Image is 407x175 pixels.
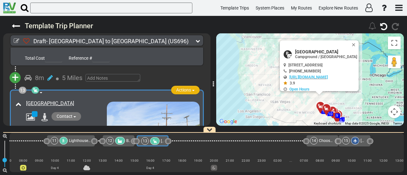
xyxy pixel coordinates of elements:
span: + [12,70,19,85]
div: 12:00 [79,158,95,164]
div: 13 [141,137,149,145]
span: Choose your rental station - End Route [319,138,385,143]
div: 07:00 [296,158,312,164]
span: [GEOGRAPHIC_DATA] [295,49,357,54]
div: | [360,163,376,169]
div: | [286,163,296,169]
div: | [312,163,328,169]
span: 10 [328,111,333,116]
div: 21:00 [222,158,238,164]
span: Contact [57,114,72,119]
span: 6 [340,118,342,123]
div: | [158,163,174,169]
div: 19:00 [190,158,206,164]
div: 16:00 [142,158,158,164]
div: 02:00 [270,158,286,164]
a: Terms [393,122,402,125]
span: Bar Z Winery [126,138,148,143]
button: Keyboard shortcuts [314,121,341,126]
a: Open this area in Google Maps (opens a new window) [218,118,239,126]
button: Drag Pegman onto the map to open Street View [388,56,401,68]
div: | [328,163,344,169]
div: | [63,163,79,169]
a: Open Hours [289,87,309,91]
button: Map camera controls [388,105,401,118]
span: Day 4 [146,166,154,170]
span: Lighthouse Trailhead [69,138,105,143]
span: 9 [336,113,338,118]
button: Close [351,40,359,49]
div: 20:00 [206,158,222,164]
span: Template Trips [220,5,249,10]
button: Actions [171,86,200,94]
div: 08:00 [15,158,31,164]
span: Reference # [69,56,92,61]
div: | [127,163,142,169]
div: | [254,163,270,169]
span: System Places [256,5,284,10]
a: [GEOGRAPHIC_DATA] [26,100,74,106]
div: 23:00 [254,158,270,164]
div: 08:00 [312,158,328,164]
span: Total Cost [25,56,45,61]
div: | [142,163,158,169]
span: [STREET_ADDRESS] [288,63,322,67]
span: 13 [322,109,327,114]
a: Template Trips [217,2,252,14]
div: 12 [106,137,114,145]
div: + 8m 5 Miles [11,69,203,87]
span: [PHONE_NUMBER] [289,69,321,73]
span: Actions [176,87,191,92]
div: | [174,163,190,169]
div: 8m [35,73,44,83]
span: My Routes [291,5,312,10]
a: Explore New Routes [316,2,361,14]
div: | [376,163,391,169]
div: 11:00 [63,158,79,164]
div: 10:00 [47,158,63,164]
span: 3.9 [290,81,295,85]
span: Explore New Routes [319,5,358,10]
div: 15 [342,137,350,145]
img: Google [218,118,239,126]
button: + [10,72,21,83]
div: | [296,163,312,169]
div: 14:00 [111,158,127,164]
div: | [344,163,360,169]
sapn: Template Trip Planner [25,22,93,30]
div: 10:00 [344,158,360,164]
div: | [206,163,222,169]
div: | [31,163,47,169]
div: | [15,163,31,169]
div: | [111,163,127,169]
div: 11 [51,137,58,145]
div: 14 [310,137,318,145]
div: 17:00 [158,158,174,164]
span: Day 4 [51,166,59,170]
span: 4 [342,117,344,122]
div: 13:00 [95,158,111,164]
button: Toggle fullscreen view [388,37,401,49]
span: (US696) [168,38,189,44]
a: [URL][DOMAIN_NAME] [289,75,328,79]
div: 13 [19,87,26,94]
img: palo%20duro%20rv%20park_id-47254_main_675c.png [107,102,200,167]
div: 09:00 [31,158,47,164]
span: [GEOGRAPHIC_DATA] [361,138,397,143]
div: | [238,163,254,169]
div: ... [286,158,296,164]
span: [GEOGRAPHIC_DATA] [161,139,197,143]
div: | [190,163,206,169]
div: | [222,163,238,169]
a: My Routes [288,2,315,14]
div: | [270,163,286,169]
img: RvPlanetLogo.png [3,3,16,13]
div: 12:00 [376,158,391,164]
div: 22:00 [238,158,254,164]
span: Draft- [GEOGRAPHIC_DATA] to [GEOGRAPHIC_DATA] [33,38,167,44]
div: 15:00 [127,158,142,164]
a: System Places [253,2,287,14]
div: 11:00 [360,158,376,164]
span: Campground / [GEOGRAPHIC_DATA] [295,55,357,59]
div: 18:00 [174,158,190,164]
